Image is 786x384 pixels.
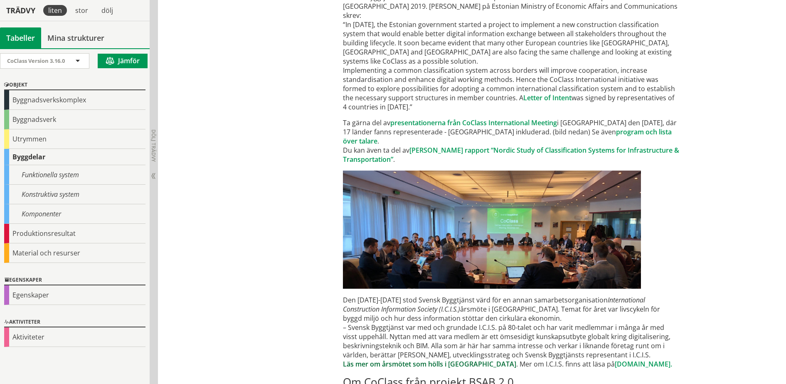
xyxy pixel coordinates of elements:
div: Egenskaper [4,285,145,305]
div: Aktiviteter [4,317,145,327]
em: International Construction Information Society (I.C.I.S.) [343,295,645,314]
div: stor [70,5,93,16]
div: Trädvy [2,6,40,15]
div: Produktionsresultat [4,224,145,243]
p: Ta gärna del av i [GEOGRAPHIC_DATA] den [DATE], där 17 länder fanns representerade - [GEOGRAPHIC_... [343,118,679,164]
button: Jämför [98,54,148,68]
div: Byggdelar [4,149,145,165]
div: Egenskaper [4,275,145,285]
span: Dölj trädvy [150,129,157,162]
a: Letter of Intent [523,93,572,102]
div: Aktiviteter [4,327,145,347]
div: liten [43,5,67,16]
img: CoClassInternationalMeetingBrussels2019-12-04_All_besk.jpg [343,171,641,289]
a: Mina strukturer [41,27,111,48]
p: Den [DATE]-[DATE] stod Svensk Byggtjänst värd för en annan samarbetsorganisation årsmöte i [GEOGR... [343,295,679,369]
div: Komponenter [4,204,145,224]
div: dölj [96,5,118,16]
div: Byggnadsverkskomplex [4,90,145,110]
div: Utrymmen [4,129,145,149]
a: program och lista över talare [343,127,672,146]
span: CoClass Version 3.16.0 [7,57,65,64]
a: Läs mer om årsmötet som hölls i [GEOGRAPHIC_DATA] [343,359,516,369]
a: [DOMAIN_NAME]. [615,359,672,369]
a: presentationerna från CoClass International Meeting [390,118,557,127]
div: Objekt [4,80,145,90]
div: Funktionella system [4,165,145,185]
a: [PERSON_NAME] rapport “Nordic Study of Classification Systems for Infrastructure & Transportation” [343,146,679,164]
div: Byggnadsverk [4,110,145,129]
div: Konstruktiva system [4,185,145,204]
div: Material och resurser [4,243,145,263]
